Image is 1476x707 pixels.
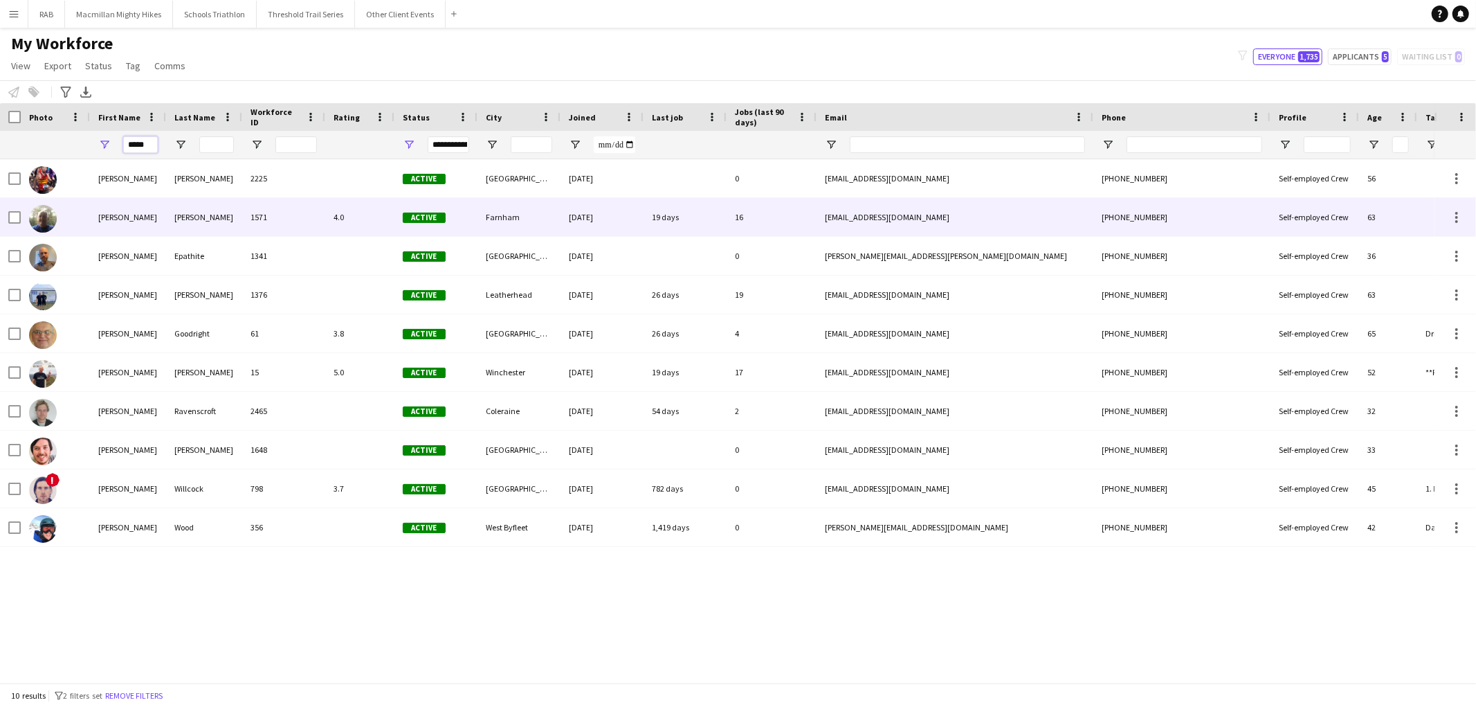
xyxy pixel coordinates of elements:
[825,112,847,123] span: Email
[561,508,644,546] div: [DATE]
[98,138,111,151] button: Open Filter Menu
[1270,159,1359,197] div: Self-employed Crew
[90,314,166,352] div: [PERSON_NAME]
[39,57,77,75] a: Export
[325,314,394,352] div: 3.8
[477,314,561,352] div: [GEOGRAPHIC_DATA]
[477,508,561,546] div: West Byfleet
[403,138,415,151] button: Open Filter Menu
[1093,276,1270,314] div: [PHONE_NUMBER]
[1359,392,1417,430] div: 32
[174,138,187,151] button: Open Filter Menu
[242,508,325,546] div: 356
[1359,198,1417,236] div: 63
[561,353,644,391] div: [DATE]
[242,198,325,236] div: 1571
[257,1,355,28] button: Threshold Trail Series
[325,469,394,508] div: 3.7
[1298,51,1320,62] span: 1,735
[174,112,215,123] span: Last Name
[727,237,817,275] div: 0
[817,353,1093,391] div: [EMAIL_ADDRESS][DOMAIN_NAME]
[477,431,561,469] div: [GEOGRAPHIC_DATA]
[1270,508,1359,546] div: Self-employed Crew
[1270,276,1359,314] div: Self-employed Crew
[250,107,300,127] span: Workforce ID
[403,290,446,301] span: Active
[727,159,817,197] div: 0
[46,473,60,487] span: !
[403,329,446,339] span: Active
[594,136,635,153] input: Joined Filter Input
[825,138,837,151] button: Open Filter Menu
[334,112,360,123] span: Rating
[123,136,158,153] input: First Name Filter Input
[325,198,394,236] div: 4.0
[90,198,166,236] div: [PERSON_NAME]
[561,237,644,275] div: [DATE]
[29,321,57,349] img: Peter Goodright
[166,392,242,430] div: Ravenscroft
[1270,314,1359,352] div: Self-employed Crew
[1367,112,1382,123] span: Age
[817,159,1093,197] div: [EMAIL_ADDRESS][DOMAIN_NAME]
[477,159,561,197] div: [GEOGRAPHIC_DATA]
[652,112,683,123] span: Last job
[403,368,446,378] span: Active
[166,508,242,546] div: Wood
[1093,469,1270,508] div: [PHONE_NUMBER]
[166,276,242,314] div: [PERSON_NAME]
[242,276,325,314] div: 1376
[1270,469,1359,508] div: Self-employed Crew
[403,406,446,417] span: Active
[242,392,325,430] div: 2465
[644,276,727,314] div: 26 days
[850,136,1085,153] input: Email Filter Input
[90,159,166,197] div: [PERSON_NAME]
[166,198,242,236] div: [PERSON_NAME]
[477,198,561,236] div: Farnham
[1359,314,1417,352] div: 65
[569,138,581,151] button: Open Filter Menu
[477,237,561,275] div: [GEOGRAPHIC_DATA]
[1127,136,1262,153] input: Phone Filter Input
[120,57,146,75] a: Tag
[1359,469,1417,508] div: 45
[727,469,817,508] div: 0
[199,136,234,153] input: Last Name Filter Input
[403,523,446,533] span: Active
[63,690,102,701] span: 2 filters set
[1093,431,1270,469] div: [PHONE_NUMBER]
[275,136,317,153] input: Workforce ID Filter Input
[44,60,71,72] span: Export
[735,107,792,127] span: Jobs (last 90 days)
[1093,392,1270,430] div: [PHONE_NUMBER]
[126,60,140,72] span: Tag
[166,237,242,275] div: Epathite
[561,469,644,508] div: [DATE]
[727,431,817,469] div: 0
[1425,138,1438,151] button: Open Filter Menu
[486,138,498,151] button: Open Filter Menu
[477,392,561,430] div: Coleraine
[727,508,817,546] div: 0
[1367,138,1380,151] button: Open Filter Menu
[242,314,325,352] div: 61
[1093,198,1270,236] div: [PHONE_NUMBER]
[242,431,325,469] div: 1648
[90,431,166,469] div: [PERSON_NAME]
[90,392,166,430] div: [PERSON_NAME]
[1093,508,1270,546] div: [PHONE_NUMBER]
[1279,112,1306,123] span: Profile
[561,159,644,197] div: [DATE]
[727,392,817,430] div: 2
[817,198,1093,236] div: [EMAIL_ADDRESS][DOMAIN_NAME]
[1093,159,1270,197] div: [PHONE_NUMBER]
[102,688,165,704] button: Remove filters
[1359,353,1417,391] div: 52
[242,469,325,508] div: 798
[29,244,57,271] img: Peter Epathite
[1359,431,1417,469] div: 33
[1279,138,1291,151] button: Open Filter Menu
[1270,392,1359,430] div: Self-employed Crew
